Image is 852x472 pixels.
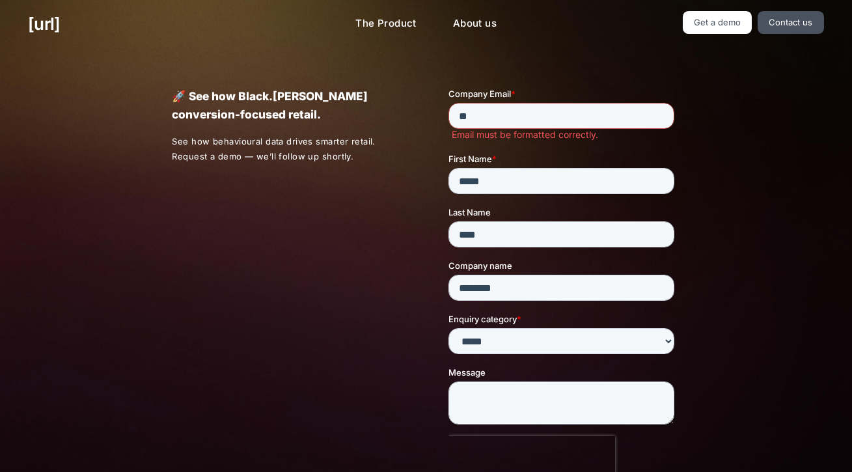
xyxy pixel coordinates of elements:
[683,11,752,34] a: Get a demo
[172,87,403,124] p: 🚀 See how Black.[PERSON_NAME] conversion-focused retail.
[28,11,60,36] a: [URL]
[172,134,404,164] p: See how behavioural data drives smarter retail. Request a demo — we’ll follow up shortly.
[758,11,824,34] a: Contact us
[345,11,427,36] a: The Product
[443,11,507,36] a: About us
